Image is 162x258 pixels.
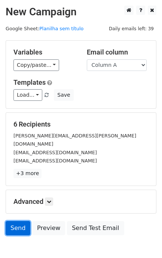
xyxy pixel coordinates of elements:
[106,26,156,31] a: Daily emails left: 39
[13,48,76,56] h5: Variables
[106,25,156,33] span: Daily emails left: 39
[13,120,149,128] h5: 6 Recipients
[13,198,149,206] h5: Advanced
[54,89,73,101] button: Save
[125,222,162,258] div: Widget de chat
[13,78,46,86] a: Templates
[6,221,30,235] a: Send
[13,133,136,147] small: [PERSON_NAME][EMAIL_ADDRESS][PERSON_NAME][DOMAIN_NAME]
[6,6,156,18] h2: New Campaign
[13,150,97,155] small: [EMAIL_ADDRESS][DOMAIN_NAME]
[87,48,149,56] h5: Email column
[6,26,83,31] small: Google Sheet:
[13,158,97,164] small: [EMAIL_ADDRESS][DOMAIN_NAME]
[39,26,83,31] a: Planilha sem título
[13,59,59,71] a: Copy/paste...
[32,221,65,235] a: Preview
[13,169,42,178] a: +3 more
[13,89,42,101] a: Load...
[125,222,162,258] iframe: Chat Widget
[67,221,124,235] a: Send Test Email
